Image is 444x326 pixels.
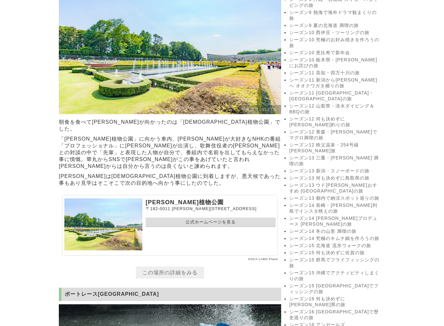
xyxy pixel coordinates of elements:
[146,206,170,211] span: 〒182-0011
[146,218,276,227] a: 公式ホームページを見る
[289,129,380,141] a: シーズン12 青森・[PERSON_NAME]でマグロ満喫の旅
[289,283,380,295] a: シーズン15 [GEOGRAPHIC_DATA]でフィッシングの旅
[289,229,380,234] a: シーズン14 冬の山形 満喫の旅
[289,175,380,181] a: シーズン13 何も決めずに鳥取県の旅
[59,134,281,171] p: 「[PERSON_NAME]植物公園」に向かう車内、[PERSON_NAME]が大好きなNHKの番組「プロフェッショナル」に[PERSON_NAME]が出演し、歌舞伎役者の[PERSON_NAM...
[59,171,281,188] p: [PERSON_NAME]は[DEMOGRAPHIC_DATA]植物公園に到着しますが、悪天候であった事もあり見学はそこそこで次の目的地へ向かう事にしたのでした。
[289,203,380,214] a: シーズン14 長崎・[PERSON_NAME]列島でインスタ映えの旅
[64,198,142,250] img: 神代植物公園
[172,206,257,211] span: [PERSON_NAME][STREET_ADDRESS]
[289,10,380,21] a: シーズン9 熱海で海外ドラマ観まくりの旅
[289,90,380,102] a: シーズン11 [GEOGRAPHIC_DATA]・[GEOGRAPHIC_DATA]の旅
[289,142,380,154] a: シーズン12 秩父温泉・254号線 [PERSON_NAME]旅
[289,216,380,227] a: シーズン14 [PERSON_NAME]プロデュース [PERSON_NAME]の旅
[289,168,380,174] a: シーズン13 新潟・スノーボードの旅
[289,243,380,249] a: シーズン15 北海道 流氷ウォークの旅
[289,116,380,128] a: シーズン12 何も決めずに [PERSON_NAME]釣りの旅
[289,70,380,76] a: シーズン11 高知・四万十川の旅
[136,267,204,279] a: この場所の詳細をみる
[289,30,380,36] a: シーズン10 西伊豆・ツーリングの旅
[289,23,380,29] a: シーズン9 夏の北海道 満喫の旅
[289,195,380,201] a: シーズン13 都内で納涼スポット巡りの旅
[289,309,380,321] a: シーズン16 [GEOGRAPHIC_DATA]で歴史巡りの旅
[289,103,380,115] a: シーズン12 山梨県・淡水ダイビング＆BBQの旅
[289,270,380,282] a: シーズン15 沖縄でアクティビティしまくりの旅
[289,37,380,49] a: シーズン10 究極のお好み焼きを作ろうの旅
[289,57,380,69] a: シーズン10 栃木県・[PERSON_NAME]にお詫びの旅
[146,198,276,206] p: [PERSON_NAME]植物公園
[59,117,281,134] p: 朝食を食べて[PERSON_NAME]が向かったのは「[DEMOGRAPHIC_DATA]植物公園」でした。
[59,288,281,301] h2: ボートレース[GEOGRAPHIC_DATA]
[248,257,278,261] a: OSCA LABO Place
[289,155,380,167] a: シーズン13 三重・[PERSON_NAME] 満喫の旅
[289,236,380,242] a: シーズン14 究極のキムチ鍋を作ろうの旅
[289,296,380,308] a: シーズン16 何も決めずに[PERSON_NAME]県の旅
[289,77,380,89] a: シーズン11 新潟から[PERSON_NAME]へ オオクワガタ捕りの旅
[289,50,380,56] a: シーズン10 恵比寿で新年会
[289,182,380,194] a: シーズン13 ウド[PERSON_NAME]おすすめ [GEOGRAPHIC_DATA]の旅
[289,257,380,269] a: シーズン15 群馬でフライフィッシングの旅
[289,250,380,256] a: シーズン15 何も決めずに佐賀の旅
